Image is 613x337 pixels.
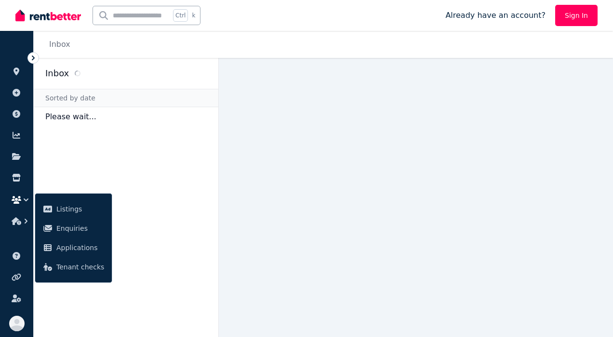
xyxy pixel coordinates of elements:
span: Already have an account? [445,10,546,21]
a: Sign In [555,5,598,26]
h2: Inbox [45,67,69,80]
a: Tenant checks [39,257,108,277]
span: k [192,12,195,19]
a: Inbox [49,40,70,49]
span: Applications [56,242,104,253]
span: Enquiries [56,223,104,234]
a: Listings [39,199,108,219]
a: Enquiries [39,219,108,238]
span: Ctrl [173,9,188,22]
span: Listings [56,203,104,215]
p: Please wait... [34,107,218,126]
a: Applications [39,238,108,257]
span: Tenant checks [56,261,104,273]
img: RentBetter [15,8,81,23]
div: Sorted by date [34,89,218,107]
nav: Breadcrumb [34,31,82,58]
